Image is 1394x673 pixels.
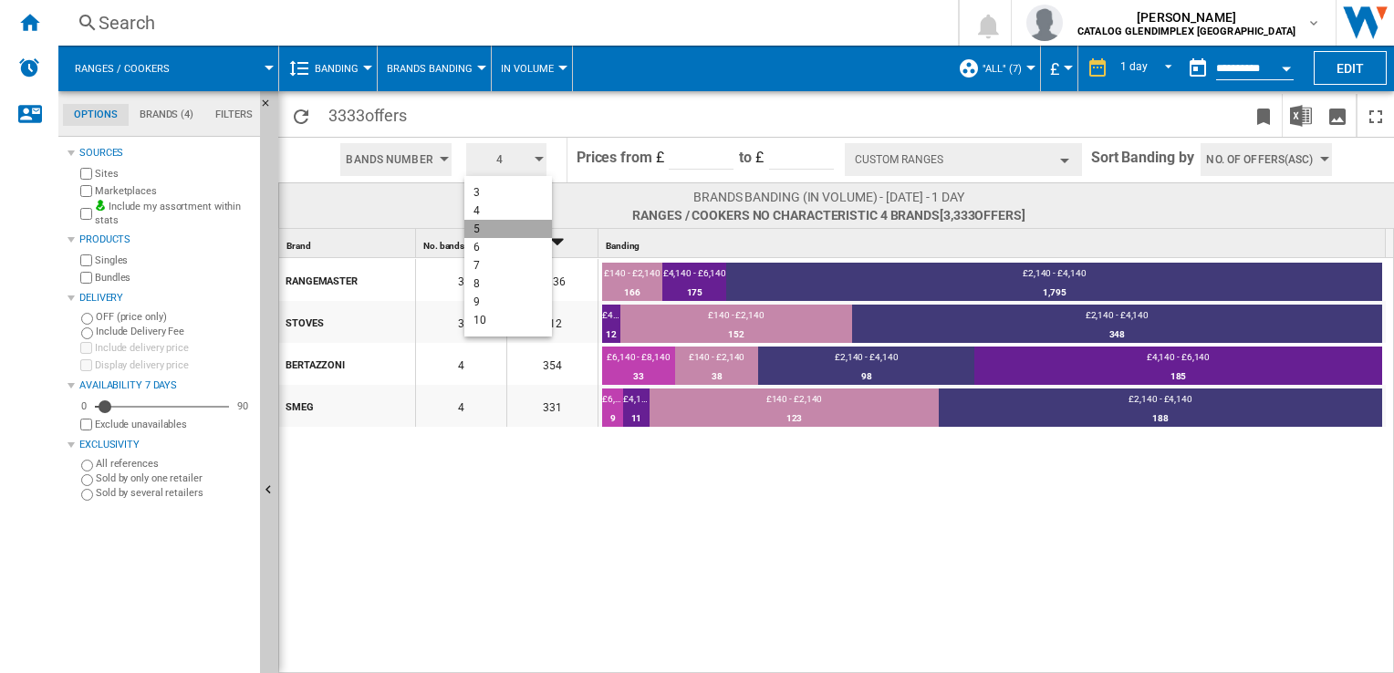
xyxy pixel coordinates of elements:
[473,223,480,235] span: 5
[473,186,480,199] span: 3
[473,241,480,254] span: 6
[473,259,480,272] span: 7
[473,295,480,308] span: 9
[473,204,480,217] span: 4
[473,277,480,290] span: 8
[473,314,486,326] span: 10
